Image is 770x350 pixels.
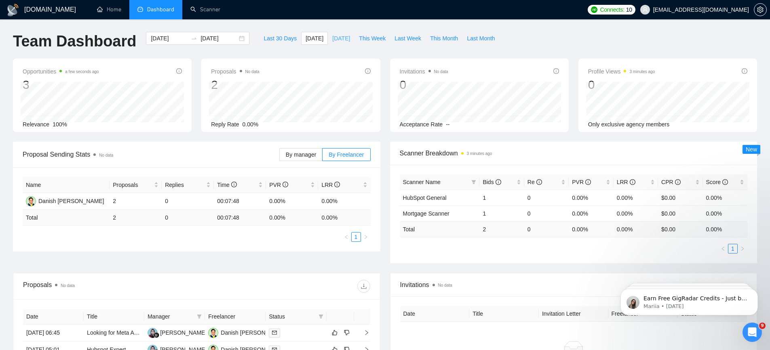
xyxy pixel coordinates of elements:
span: New [746,146,757,153]
span: filter [195,310,203,323]
td: 0.00% [266,193,318,210]
td: 2 [110,193,162,210]
span: left [721,246,726,251]
button: [DATE] [328,32,354,45]
time: 3 minutes ago [629,69,655,74]
div: Danish [PERSON_NAME] [38,197,104,205]
span: [DATE] [332,34,350,43]
span: Scanner Breakdown [400,148,748,158]
img: upwork-logo.png [591,6,597,13]
div: 0 [400,77,448,92]
td: $0.00 [658,205,702,221]
div: Danish [PERSON_NAME] [221,328,287,337]
iframe: Intercom live chat [743,323,762,342]
span: Proposals [211,67,259,76]
td: 0.00% [703,190,747,205]
td: Looking for Meta Ads expert to run campaigns for real estate, mortgage & insurance agents [84,325,144,342]
td: 0.00% [569,190,613,205]
td: $0.00 [658,190,702,205]
span: Profile Views [588,67,655,76]
span: info-circle [283,182,288,187]
button: Last Week [390,32,426,45]
span: info-circle [742,68,747,74]
td: [DATE] 06:45 [23,325,84,342]
button: left [342,232,351,242]
img: DW [26,196,36,206]
button: setting [754,3,767,16]
span: like [332,329,338,336]
span: No data [99,153,113,157]
span: info-circle [334,182,340,187]
th: Title [469,306,539,322]
img: gigradar-bm.png [154,332,159,338]
span: right [363,235,368,239]
span: info-circle [675,179,681,185]
div: 2 [211,77,259,92]
span: Invitations [400,280,747,290]
td: 0.00% [569,205,613,221]
div: [PERSON_NAME] [160,328,207,337]
td: 0.00 % [318,210,370,226]
td: 0.00% [614,205,658,221]
li: 1 [351,232,361,242]
span: Opportunities [23,67,99,76]
span: Proposal Sending Stats [23,149,279,159]
time: 3 minutes ago [467,151,492,156]
button: left [718,244,728,254]
span: info-circle [365,68,371,74]
span: LRR [321,182,340,188]
span: By Freelancer [329,151,364,158]
img: logo [6,4,19,17]
span: info-circle [630,179,635,185]
span: Last Month [467,34,495,43]
th: Proposals [110,177,162,193]
span: No data [245,69,259,74]
td: 0.00% [318,193,370,210]
th: Date [400,306,470,322]
span: Last 30 Days [264,34,297,43]
td: 1 [479,190,524,205]
span: Dashboard [147,6,174,13]
a: DWDanish [PERSON_NAME] [26,197,104,204]
span: download [358,283,370,289]
span: Acceptance Rate [400,121,443,128]
span: Re [527,179,542,185]
span: 10 [626,5,632,14]
td: 0.00% [703,205,747,221]
span: dislike [344,329,350,336]
th: Manager [144,309,205,325]
span: Score [706,179,728,185]
span: info-circle [496,179,501,185]
a: homeHome [97,6,121,13]
span: Time [217,182,236,188]
button: This Month [426,32,462,45]
span: 100% [53,121,67,128]
time: a few seconds ago [65,69,99,74]
span: CPR [661,179,680,185]
img: NS [148,328,158,338]
h1: Team Dashboard [13,32,136,51]
button: dislike [342,328,352,337]
span: info-circle [553,68,559,74]
th: Invitation Letter [539,306,608,322]
span: PVR [572,179,591,185]
td: 0 [524,221,569,237]
span: Scanner Name [403,179,441,185]
span: Connects: [600,5,624,14]
span: mail [272,330,277,335]
span: Only exclusive agency members [588,121,670,128]
span: [DATE] [306,34,323,43]
span: filter [197,314,202,319]
button: right [361,232,371,242]
span: info-circle [536,179,542,185]
div: 0 [588,77,655,92]
th: Title [84,309,144,325]
button: This Week [354,32,390,45]
span: swap-right [191,35,197,42]
td: $ 0.00 [658,221,702,237]
span: LRR [617,179,635,185]
td: 0 [524,190,569,205]
span: filter [470,176,478,188]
